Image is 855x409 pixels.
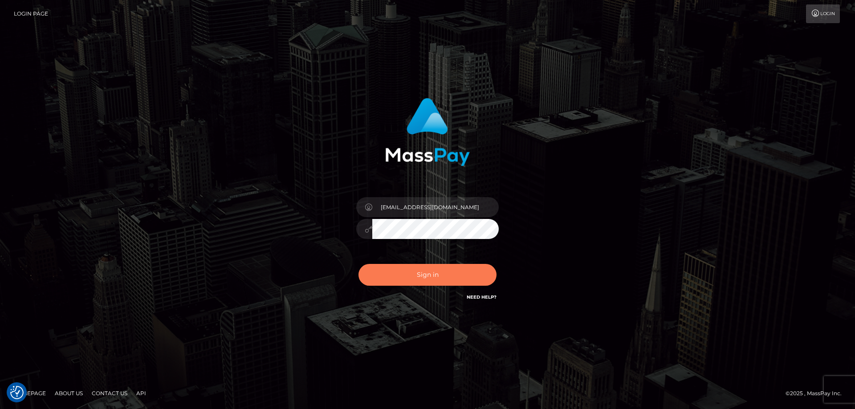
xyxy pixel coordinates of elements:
a: Need Help? [467,294,497,300]
div: © 2025 , MassPay Inc. [786,389,848,398]
a: API [133,386,150,400]
a: Login Page [14,4,48,23]
img: Revisit consent button [10,386,24,399]
button: Consent Preferences [10,386,24,399]
a: Login [806,4,840,23]
a: Homepage [10,386,49,400]
a: About Us [51,386,86,400]
img: MassPay Login [385,98,470,166]
a: Contact Us [88,386,131,400]
input: Username... [372,197,499,217]
button: Sign in [358,264,497,286]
